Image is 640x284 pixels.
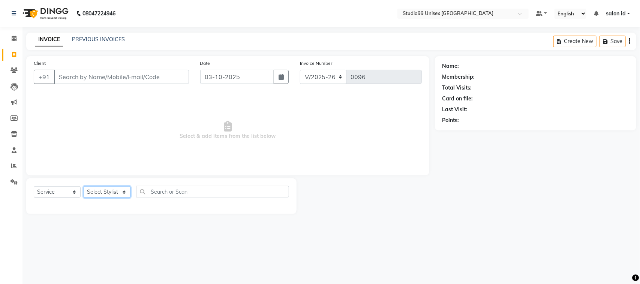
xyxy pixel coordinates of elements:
label: Invoice Number [300,60,333,67]
span: Select & add items from the list below [34,93,422,168]
div: Total Visits: [442,84,472,92]
button: Save [600,36,626,47]
label: Date [200,60,210,67]
b: 08047224946 [82,3,115,24]
label: Client [34,60,46,67]
input: Search by Name/Mobile/Email/Code [54,70,189,84]
div: Name: [442,62,459,70]
span: salon id [606,10,626,18]
div: Membership: [442,73,475,81]
div: Card on file: [442,95,473,103]
div: Last Visit: [442,106,468,114]
button: Create New [553,36,597,47]
button: +91 [34,70,55,84]
a: INVOICE [35,33,63,46]
a: PREVIOUS INVOICES [72,36,125,43]
div: Points: [442,117,459,124]
img: logo [19,3,70,24]
input: Search or Scan [136,186,289,197]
